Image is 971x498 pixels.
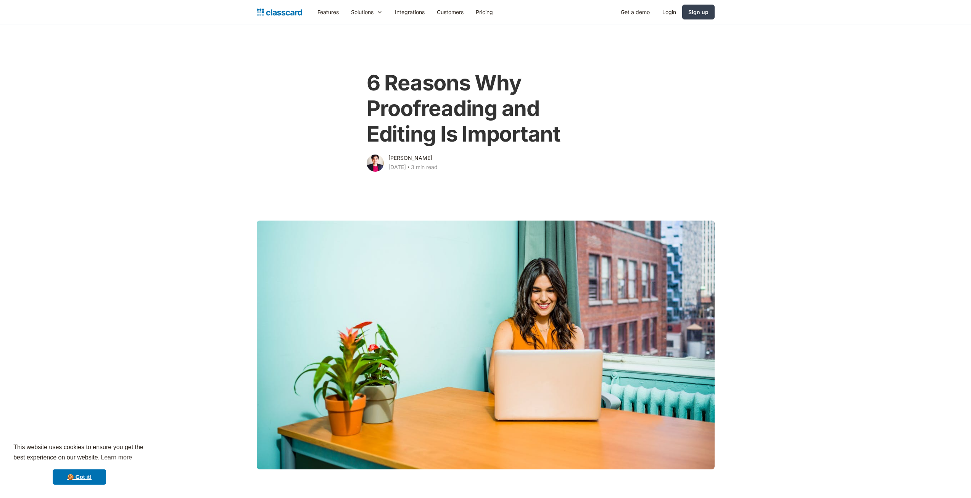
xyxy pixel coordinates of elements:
a: Login [656,3,682,21]
div: cookieconsent [6,435,153,492]
div: 3 min read [411,163,438,172]
div: [DATE] [388,163,406,172]
a: Customers [431,3,470,21]
div: Sign up [688,8,709,16]
a: learn more about cookies [100,452,133,463]
a: Get a demo [615,3,656,21]
h1: 6 Reasons Why Proofreading and Editing Is Important [367,70,604,147]
span: This website uses cookies to ensure you get the best experience on our website. [13,443,145,463]
div: [PERSON_NAME] [388,153,432,163]
a: dismiss cookie message [53,469,106,485]
div: Solutions [351,8,374,16]
div: ‧ [406,163,411,173]
a: Integrations [389,3,431,21]
a: home [257,7,302,18]
a: Features [311,3,345,21]
div: Solutions [345,3,389,21]
a: Pricing [470,3,499,21]
a: Sign up [682,5,715,19]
